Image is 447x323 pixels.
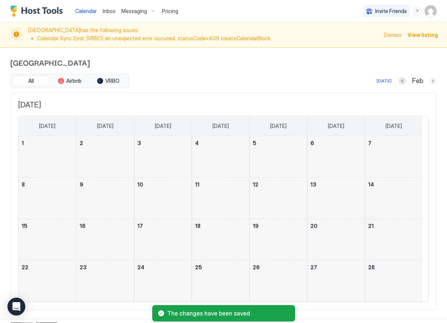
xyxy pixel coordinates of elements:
[19,178,76,191] a: February 8, 2026
[76,178,134,219] td: February 9, 2026
[192,219,249,233] a: February 18, 2026
[368,181,374,188] span: 14
[192,260,249,274] a: February 25, 2026
[90,116,121,136] a: Monday
[253,140,256,146] span: 5
[249,219,307,260] td: February 19, 2026
[365,219,422,260] td: February 21, 2026
[365,260,422,302] td: February 28, 2026
[375,8,407,15] span: Invite Friends
[425,5,437,17] div: User profile
[10,57,437,68] span: [GEOGRAPHIC_DATA]
[134,219,192,233] a: February 17, 2026
[75,7,97,15] a: Calendar
[307,260,365,302] td: February 27, 2026
[137,140,141,146] span: 3
[310,140,314,146] span: 6
[121,8,147,15] span: Messaging
[19,219,76,260] td: February 15, 2026
[76,219,134,260] td: February 16, 2026
[307,136,365,150] a: February 6, 2026
[75,8,97,14] span: Calendar
[37,35,379,42] li: Calendar Sync Error: (VRBO) an unexpected error occurred. statusCode=409 createCalendarBlock
[250,178,307,191] a: February 12, 2026
[10,6,66,17] a: Host Tools Logo
[80,181,83,188] span: 9
[368,223,374,229] span: 21
[310,181,316,188] span: 13
[76,136,134,178] td: February 2, 2026
[365,178,423,191] a: February 14, 2026
[365,260,423,274] a: February 28, 2026
[18,100,429,110] span: [DATE]
[103,8,115,14] span: Inbox
[408,31,438,39] span: View listing
[147,116,179,136] a: Tuesday
[77,219,134,233] a: February 16, 2026
[368,140,371,146] span: 7
[213,123,229,129] span: [DATE]
[250,136,307,150] a: February 5, 2026
[7,298,25,316] div: Open Intercom Messenger
[22,223,28,229] span: 15
[249,178,307,219] td: February 12, 2026
[105,78,119,84] span: VRBO
[192,219,249,260] td: February 18, 2026
[328,123,344,129] span: [DATE]
[310,223,317,229] span: 20
[77,178,134,191] a: February 9, 2026
[90,76,127,86] button: VRBO
[76,260,134,302] td: February 23, 2026
[365,136,422,178] td: February 7, 2026
[378,116,409,136] a: Saturday
[250,219,307,233] a: February 19, 2026
[80,264,87,270] span: 23
[192,178,249,219] td: February 11, 2026
[28,78,34,84] span: All
[195,181,199,188] span: 11
[192,136,249,150] a: February 4, 2026
[253,264,260,270] span: 26
[167,310,289,317] span: The changes have been saved
[134,219,192,260] td: February 17, 2026
[80,223,86,229] span: 16
[192,260,249,302] td: February 25, 2026
[51,76,88,86] button: Airbnb
[365,136,423,150] a: February 7, 2026
[376,76,393,85] button: [DATE]
[19,219,76,233] a: February 15, 2026
[32,116,63,136] a: Sunday
[22,140,24,146] span: 1
[412,77,423,85] span: Feb
[195,140,199,146] span: 4
[134,136,192,178] td: February 3, 2026
[192,136,249,178] td: February 4, 2026
[28,27,379,43] span: [GEOGRAPHIC_DATA] has the following issues:
[249,136,307,178] td: February 5, 2026
[137,264,144,270] span: 24
[310,264,317,270] span: 27
[307,136,365,178] td: February 6, 2026
[22,264,28,270] span: 22
[307,178,365,219] td: February 13, 2026
[249,260,307,302] td: February 26, 2026
[250,260,307,274] a: February 26, 2026
[365,178,422,219] td: February 14, 2026
[270,123,287,129] span: [DATE]
[377,78,392,84] div: [DATE]
[384,31,402,39] div: Dismiss
[307,260,365,274] a: February 27, 2026
[19,260,76,302] td: February 22, 2026
[137,223,143,229] span: 17
[307,219,365,260] td: February 20, 2026
[66,78,82,84] span: Airbnb
[22,181,25,188] span: 8
[253,181,258,188] span: 12
[19,136,76,178] td: February 1, 2026
[155,123,171,129] span: [DATE]
[205,116,236,136] a: Wednesday
[320,116,352,136] a: Friday
[19,178,76,219] td: February 8, 2026
[429,77,437,85] button: Next month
